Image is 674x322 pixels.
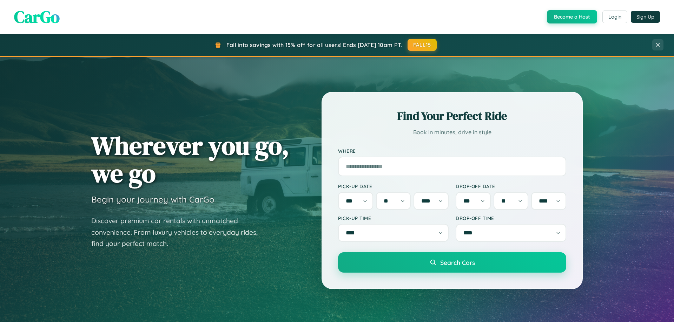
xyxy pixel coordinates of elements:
p: Book in minutes, drive in style [338,127,566,137]
span: Search Cars [440,259,475,266]
label: Drop-off Time [456,215,566,221]
button: Search Cars [338,252,566,273]
h2: Find Your Perfect Ride [338,108,566,124]
h3: Begin your journey with CarGo [91,194,214,205]
label: Drop-off Date [456,183,566,189]
span: Fall into savings with 15% off for all users! Ends [DATE] 10am PT. [226,41,402,48]
label: Pick-up Date [338,183,449,189]
button: Become a Host [547,10,597,23]
label: Where [338,148,566,154]
p: Discover premium car rentals with unmatched convenience. From luxury vehicles to everyday rides, ... [91,215,267,249]
h1: Wherever you go, we go [91,132,289,187]
button: Sign Up [631,11,660,23]
label: Pick-up Time [338,215,449,221]
button: Login [602,11,627,23]
span: CarGo [14,5,60,28]
button: FALL15 [408,39,437,51]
